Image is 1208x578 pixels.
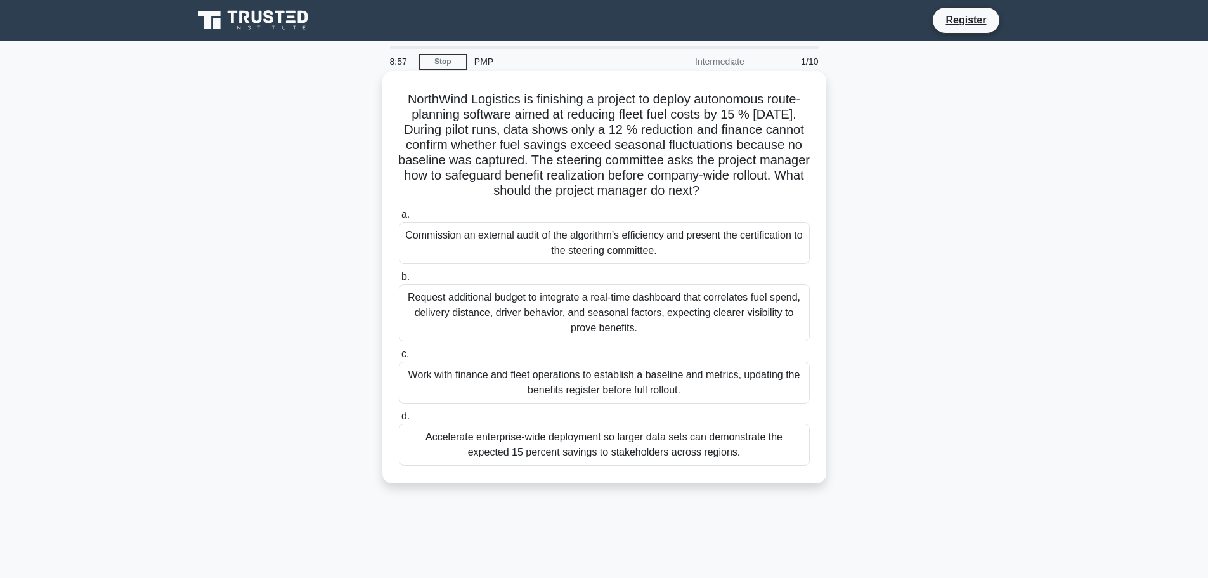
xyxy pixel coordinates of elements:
div: Intermediate [641,49,752,74]
div: PMP [467,49,641,74]
div: Request additional budget to integrate a real-time dashboard that correlates fuel spend, delivery... [399,284,810,341]
span: b. [401,271,410,282]
div: Work with finance and fleet operations to establish a baseline and metrics, updating the benefits... [399,362,810,404]
div: Commission an external audit of the algorithm’s efficiency and present the certification to the s... [399,222,810,264]
h5: NorthWind Logistics is finishing a project to deploy autonomous route-planning software aimed at ... [398,91,811,199]
span: c. [401,348,409,359]
div: 1/10 [752,49,826,74]
a: Stop [419,54,467,70]
div: 8:57 [382,49,419,74]
span: d. [401,411,410,421]
span: a. [401,209,410,220]
a: Register [938,12,994,28]
div: Accelerate enterprise-wide deployment so larger data sets can demonstrate the expected 15 percent... [399,424,810,466]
